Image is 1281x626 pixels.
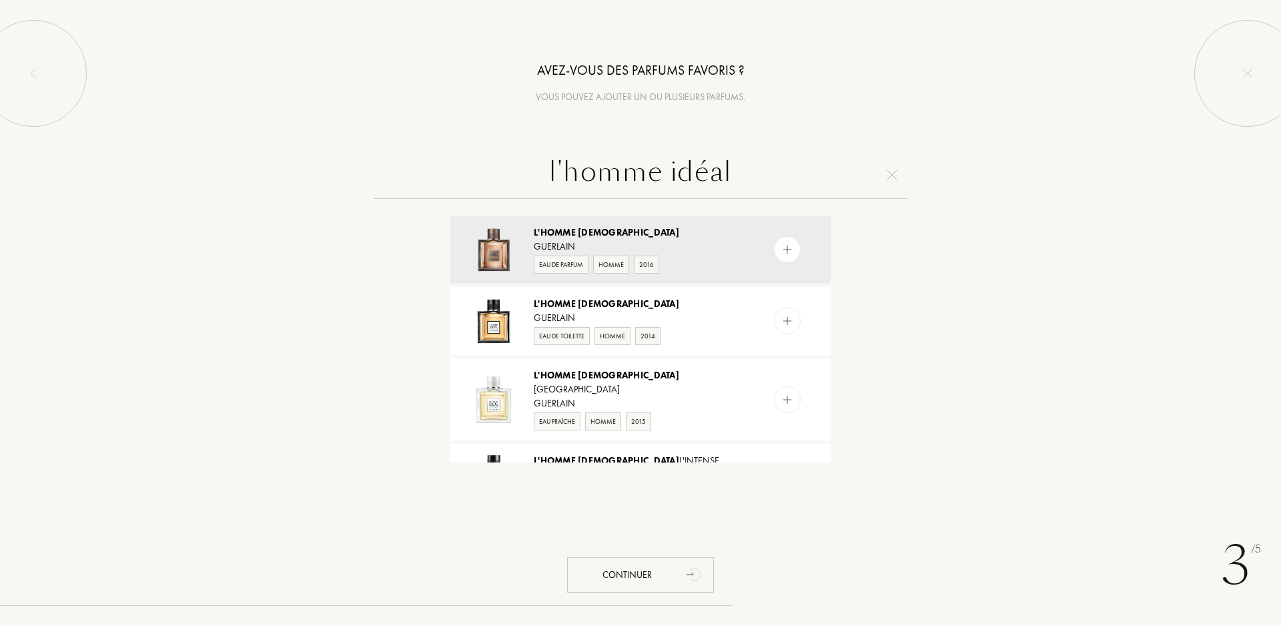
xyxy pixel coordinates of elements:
[781,393,794,406] img: add_pf.svg
[578,226,679,238] span: [DEMOGRAPHIC_DATA]
[470,376,517,423] img: L'Homme Idéal Cologne
[534,256,588,274] div: Eau de Parfum
[534,240,746,254] div: Guerlain
[578,298,679,310] span: [DEMOGRAPHIC_DATA]
[781,315,794,328] img: add_pf.svg
[1222,526,1261,606] div: 3
[374,151,907,199] input: Rechercher un parfum
[470,454,517,501] img: L'Homme Idéal L'Intense
[781,244,794,256] img: add_pf.svg
[534,368,746,396] div: [GEOGRAPHIC_DATA]
[534,327,590,345] div: Eau de Toilette
[470,298,517,344] img: L'Homme Idéal
[634,256,659,274] div: 2016
[534,396,746,410] div: Guerlain
[585,412,621,430] div: Homme
[534,298,576,310] span: L'Homme
[887,170,897,180] img: cross.svg
[578,369,679,381] span: [DEMOGRAPHIC_DATA]
[578,454,679,466] span: [DEMOGRAPHIC_DATA]
[567,557,714,593] div: Continuer
[28,68,39,79] img: left_onboard.svg
[534,412,580,430] div: Eau Fraîche
[593,256,629,274] div: Homme
[534,369,576,381] span: L'Homme
[626,412,651,430] div: 2015
[534,454,576,466] span: L'Homme
[1242,68,1253,79] img: quit_onboard.svg
[534,226,576,238] span: L'Homme
[534,311,746,325] div: Guerlain
[681,561,708,587] div: animation
[635,327,661,345] div: 2014
[470,226,517,273] img: L'Homme Idéal
[1251,542,1261,557] span: /5
[534,454,746,468] div: L'Intense
[594,327,630,345] div: Homme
